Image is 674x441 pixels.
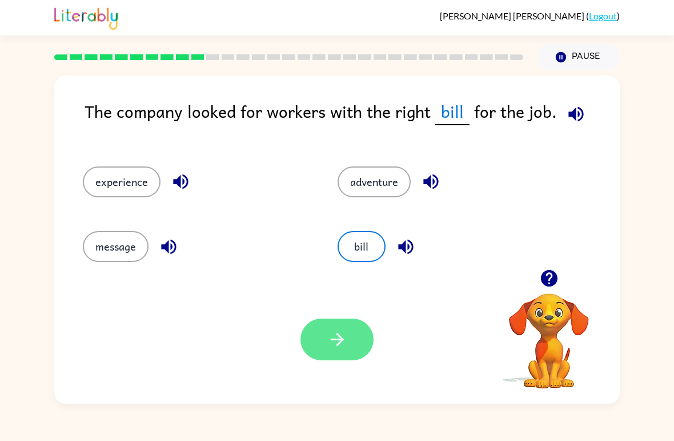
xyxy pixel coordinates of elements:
div: The company looked for workers with the right for the job. [85,98,620,144]
a: Logout [589,10,617,21]
video: Your browser must support playing .mp4 files to use Literably. Please try using another browser. [492,276,606,390]
img: Literably [54,5,118,30]
button: Pause [537,44,620,70]
button: bill [338,231,386,262]
button: experience [83,166,161,197]
span: bill [435,98,470,125]
button: adventure [338,166,411,197]
div: ( ) [440,10,620,21]
span: [PERSON_NAME] [PERSON_NAME] [440,10,586,21]
button: message [83,231,149,262]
